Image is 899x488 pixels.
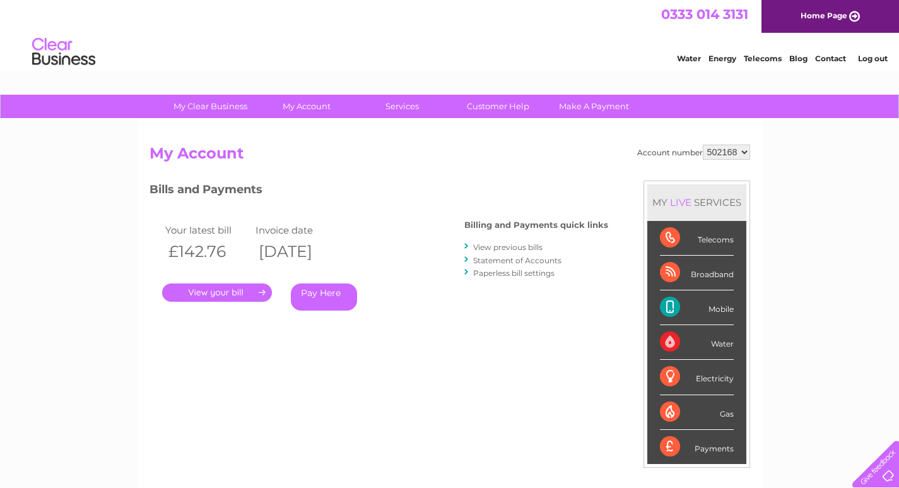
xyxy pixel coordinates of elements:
a: Water [677,54,701,63]
div: Broadband [660,256,734,290]
div: Clear Business is a trading name of Verastar Limited (registered in [GEOGRAPHIC_DATA] No. 3667643... [152,7,748,61]
a: Paperless bill settings [473,268,555,278]
a: Pay Here [291,283,357,311]
div: Water [660,325,734,360]
th: £142.76 [162,239,253,265]
a: View previous bills [473,242,543,252]
div: Mobile [660,290,734,325]
div: Gas [660,395,734,430]
div: Account number [637,145,750,160]
a: Statement of Accounts [473,256,561,265]
div: Electricity [660,360,734,395]
a: Energy [708,54,736,63]
td: Invoice date [252,222,343,239]
h3: Bills and Payments [150,181,608,203]
a: Make A Payment [542,95,646,118]
div: MY SERVICES [647,184,746,220]
a: Services [350,95,454,118]
a: Telecoms [744,54,782,63]
td: Your latest bill [162,222,253,239]
a: 0333 014 3131 [661,6,748,22]
a: . [162,283,272,302]
a: My Account [254,95,358,118]
a: Customer Help [446,95,550,118]
th: [DATE] [252,239,343,265]
div: Telecoms [660,221,734,256]
a: Blog [789,54,808,63]
a: Log out [858,54,888,63]
div: LIVE [667,196,694,208]
h4: Billing and Payments quick links [464,220,608,230]
a: Contact [815,54,846,63]
h2: My Account [150,145,750,169]
a: My Clear Business [158,95,262,118]
img: logo.png [32,33,96,71]
div: Payments [660,430,734,464]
